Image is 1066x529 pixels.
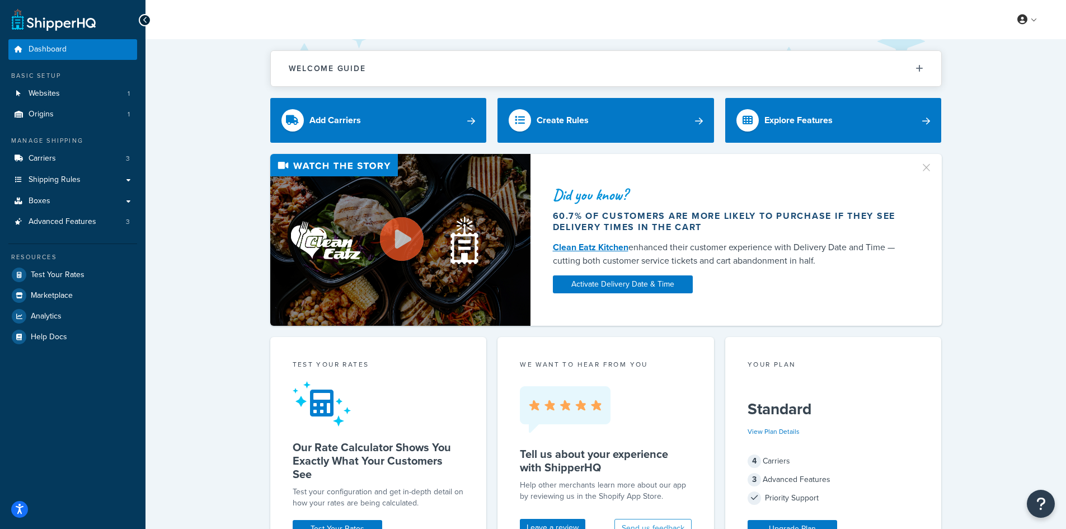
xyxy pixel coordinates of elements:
a: Activate Delivery Date & Time [553,275,693,293]
span: Help Docs [31,333,67,342]
p: Help other merchants learn more about our app by reviewing us in the Shopify App Store. [520,480,692,502]
a: Help Docs [8,327,137,347]
a: Add Carriers [270,98,487,143]
a: Carriers3 [8,148,137,169]
span: Websites [29,89,60,99]
div: Advanced Features [748,472,919,488]
div: Manage Shipping [8,136,137,146]
div: Test your rates [293,359,464,372]
p: we want to hear from you [520,359,692,369]
span: Analytics [31,312,62,321]
div: Priority Support [748,490,919,506]
a: Dashboard [8,39,137,60]
a: Clean Eatz Kitchen [553,241,628,254]
h5: Standard [748,400,919,418]
a: Origins1 [8,104,137,125]
div: Explore Features [764,113,833,128]
a: Test Your Rates [8,265,137,285]
span: Dashboard [29,45,67,54]
div: Add Carriers [309,113,361,128]
a: Shipping Rules [8,170,137,190]
div: Carriers [748,453,919,469]
a: View Plan Details [748,427,800,437]
div: Your Plan [748,359,919,372]
a: Explore Features [725,98,942,143]
div: Resources [8,252,137,262]
span: 3 [126,217,130,227]
li: Origins [8,104,137,125]
span: Advanced Features [29,217,96,227]
a: Boxes [8,191,137,212]
span: Carriers [29,154,56,163]
button: Welcome Guide [271,51,941,86]
a: Advanced Features3 [8,212,137,232]
h5: Our Rate Calculator Shows You Exactly What Your Customers See [293,441,464,481]
div: enhanced their customer experience with Delivery Date and Time — cutting both customer service ti... [553,241,907,268]
span: Boxes [29,196,50,206]
span: 4 [748,455,761,468]
button: Open Resource Center [1027,490,1055,518]
li: Advanced Features [8,212,137,232]
span: Marketplace [31,291,73,301]
span: 1 [128,89,130,99]
div: Test your configuration and get in-depth detail on how your rates are being calculated. [293,486,464,509]
a: Analytics [8,306,137,326]
span: Test Your Rates [31,270,84,280]
div: Did you know? [553,187,907,203]
li: Carriers [8,148,137,169]
div: Basic Setup [8,71,137,81]
span: 3 [748,473,761,486]
span: Shipping Rules [29,175,81,185]
div: 60.7% of customers are more likely to purchase if they see delivery times in the cart [553,210,907,233]
a: Marketplace [8,285,137,306]
a: Websites1 [8,83,137,104]
a: Create Rules [497,98,714,143]
h2: Welcome Guide [289,64,366,73]
span: 1 [128,110,130,119]
li: Websites [8,83,137,104]
h5: Tell us about your experience with ShipperHQ [520,447,692,474]
img: Video thumbnail [270,154,530,326]
span: Origins [29,110,54,119]
span: 3 [126,154,130,163]
div: Create Rules [537,113,589,128]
